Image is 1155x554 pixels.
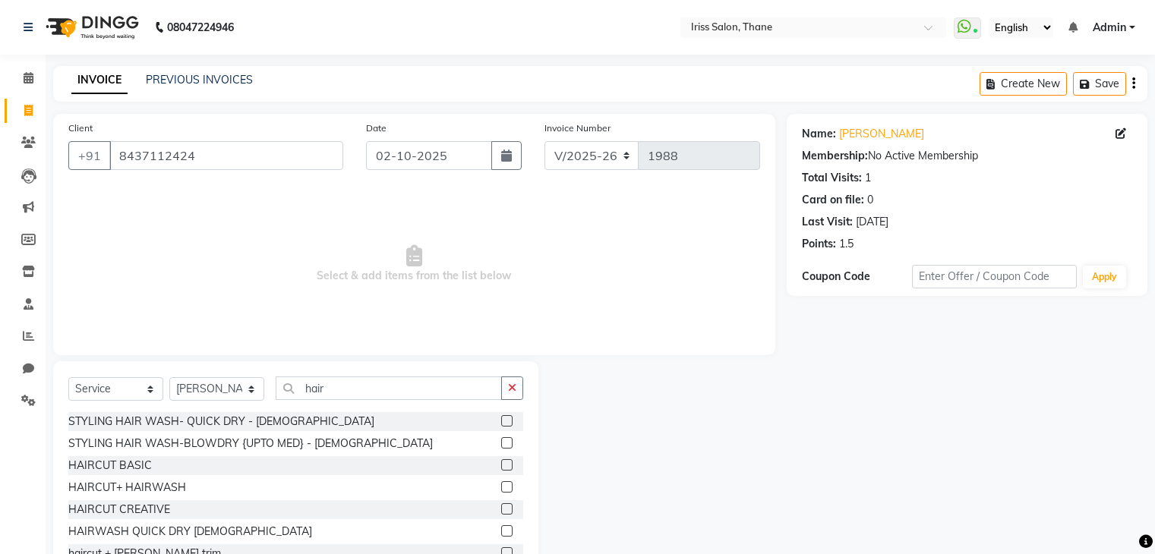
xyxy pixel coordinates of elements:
[68,121,93,135] label: Client
[802,236,836,252] div: Points:
[71,67,128,94] a: INVOICE
[856,214,888,230] div: [DATE]
[1073,72,1126,96] button: Save
[544,121,611,135] label: Invoice Number
[109,141,343,170] input: Search by Name/Mobile/Email/Code
[802,148,868,164] div: Membership:
[912,265,1078,288] input: Enter Offer / Coupon Code
[68,436,433,452] div: STYLING HAIR WASH-BLOWDRY {UPTO MED} - [DEMOGRAPHIC_DATA]
[276,376,502,400] input: Search or Scan
[802,126,836,142] div: Name:
[366,121,387,135] label: Date
[802,192,864,208] div: Card on file:
[867,192,873,208] div: 0
[39,6,143,49] img: logo
[68,414,374,430] div: STYLING HAIR WASH- QUICK DRY - [DEMOGRAPHIC_DATA]
[802,148,1132,164] div: No Active Membership
[68,524,312,540] div: HAIRWASH QUICK DRY [DEMOGRAPHIC_DATA]
[1093,20,1126,36] span: Admin
[802,214,853,230] div: Last Visit:
[865,170,871,186] div: 1
[167,6,234,49] b: 08047224946
[802,170,862,186] div: Total Visits:
[839,236,854,252] div: 1.5
[68,480,186,496] div: HAIRCUT+ HAIRWASH
[68,141,111,170] button: +91
[980,72,1067,96] button: Create New
[68,458,152,474] div: HAIRCUT BASIC
[839,126,924,142] a: [PERSON_NAME]
[1083,266,1126,288] button: Apply
[68,188,760,340] span: Select & add items from the list below
[802,269,912,285] div: Coupon Code
[68,502,170,518] div: HAIRCUT CREATIVE
[146,73,253,87] a: PREVIOUS INVOICES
